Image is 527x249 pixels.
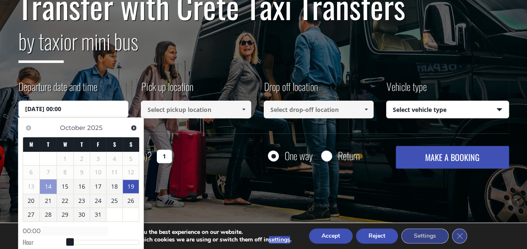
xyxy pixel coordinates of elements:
[87,124,102,132] span: 2025
[359,101,373,118] a: Show All Items
[74,208,90,221] a: 30
[128,122,139,133] a: Next
[106,166,122,179] span: 11
[90,152,106,166] span: 3
[58,228,291,236] p: We are using cookies to give you the best experience on our website.
[106,194,122,207] a: 25
[338,150,360,161] label: Return
[25,124,32,131] span: Previous
[60,124,86,132] span: October
[97,140,99,148] span: Friday
[23,122,34,133] a: Previous
[106,152,122,166] span: 4
[18,79,97,101] label: Departure date and time
[269,236,290,244] button: settings
[40,166,57,179] span: 7
[130,140,132,148] span: Sunday
[123,152,139,166] span: 5
[141,101,251,118] input: Select pickup location
[113,140,116,148] span: Saturday
[264,101,374,118] input: Select drop-off location
[74,166,90,179] span: 9
[90,208,106,221] a: 31
[18,146,152,166] label: How many passengers ?
[285,150,313,161] label: One way
[387,101,509,119] span: Select vehicle type
[40,179,57,194] a: 14
[236,101,250,118] a: Show All Items
[90,180,106,193] a: 17
[57,166,73,179] span: 8
[57,180,73,193] a: 15
[141,79,193,101] label: Pick up location
[23,238,69,249] dt: Hour
[23,194,39,207] a: 20
[57,194,73,207] a: 22
[18,25,64,63] span: by taxi
[74,194,90,207] a: 23
[452,228,467,244] button: Close GDPR Cookie Banner
[130,124,137,131] span: Next
[123,194,139,207] a: 26
[90,166,106,179] span: 10
[47,140,49,148] span: Tuesday
[63,140,67,148] span: Wednesday
[396,146,509,169] button: MAKE A BOOKING
[80,140,83,148] span: Thursday
[264,79,318,101] label: Drop off location
[57,152,73,166] span: 1
[29,140,33,148] span: Monday
[18,24,509,69] h2: or mini bus
[309,228,353,244] button: Accept
[74,180,90,193] a: 16
[386,79,427,101] label: Vehicle type
[23,166,39,179] span: 6
[58,236,291,244] p: You can find out more about which cookies we are using or switch them off in .
[106,180,122,193] a: 18
[123,180,139,193] a: 19
[23,180,39,193] span: 13
[23,208,39,221] a: 27
[90,194,106,207] a: 24
[123,166,139,179] span: 12
[401,228,449,244] button: Settings
[40,194,57,207] a: 21
[356,228,398,244] button: Reject
[74,152,90,166] span: 2
[40,208,57,221] a: 28
[57,208,73,221] a: 29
